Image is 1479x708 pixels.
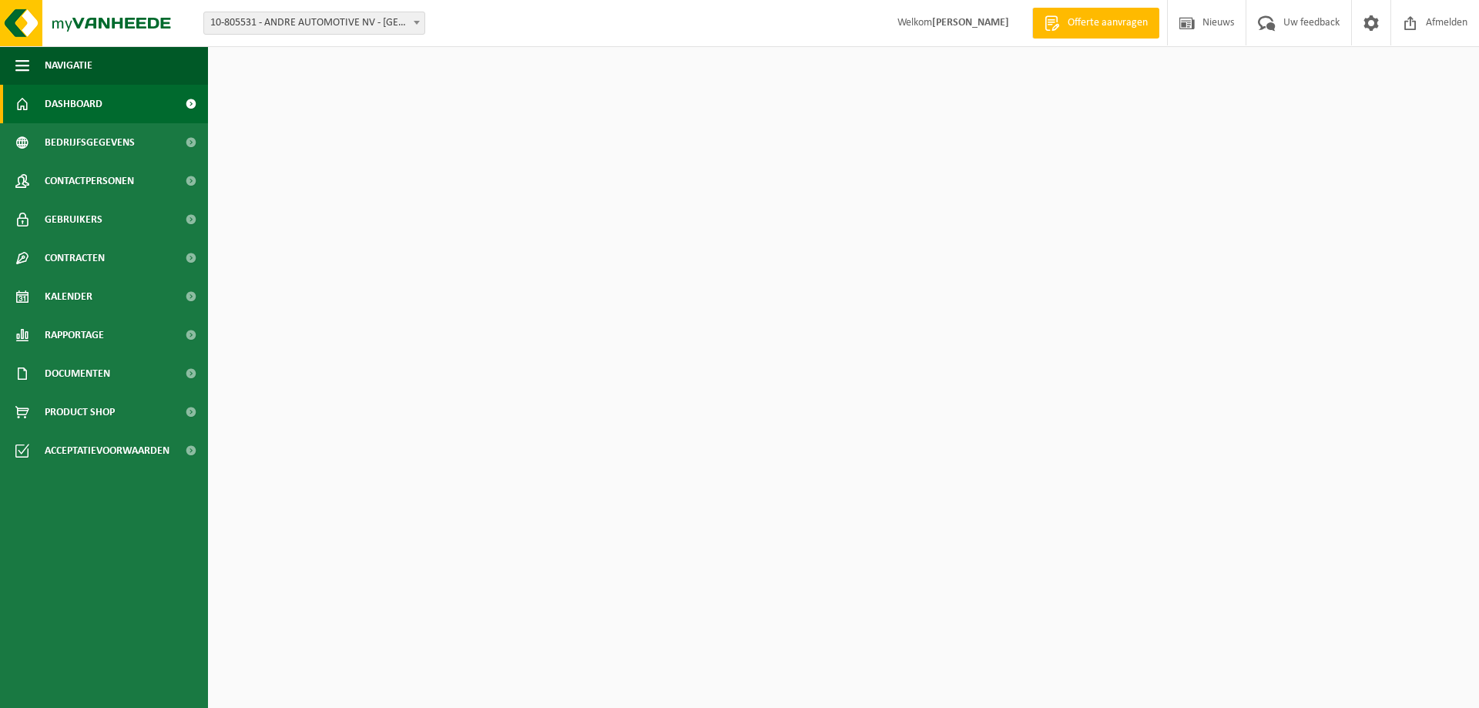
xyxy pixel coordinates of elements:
span: Product Shop [45,393,115,431]
span: Dashboard [45,85,102,123]
a: Offerte aanvragen [1032,8,1159,39]
span: Kalender [45,277,92,316]
span: 10-805531 - ANDRE AUTOMOTIVE NV - ASSE [204,12,424,34]
span: Gebruikers [45,200,102,239]
span: Acceptatievoorwaarden [45,431,169,470]
span: Navigatie [45,46,92,85]
span: Documenten [45,354,110,393]
span: Bedrijfsgegevens [45,123,135,162]
span: Rapportage [45,316,104,354]
span: Contactpersonen [45,162,134,200]
span: Offerte aanvragen [1064,15,1152,31]
span: 10-805531 - ANDRE AUTOMOTIVE NV - ASSE [203,12,425,35]
span: Contracten [45,239,105,277]
strong: [PERSON_NAME] [932,17,1009,29]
